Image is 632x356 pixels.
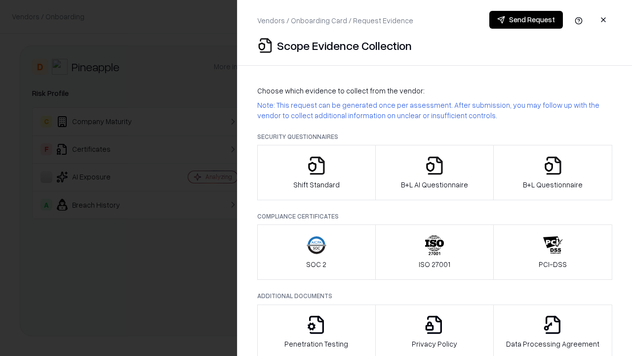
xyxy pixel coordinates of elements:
p: Penetration Testing [284,339,348,349]
p: Compliance Certificates [257,212,612,221]
p: B+L Questionnaire [523,179,583,190]
button: Send Request [489,11,563,29]
p: Privacy Policy [412,339,457,349]
p: Data Processing Agreement [506,339,599,349]
p: B+L AI Questionnaire [401,179,468,190]
p: Shift Standard [293,179,340,190]
p: Security Questionnaires [257,133,612,141]
p: Vendors / Onboarding Card / Request Evidence [257,15,413,26]
button: ISO 27001 [375,224,494,280]
p: Scope Evidence Collection [277,38,412,53]
button: SOC 2 [257,224,376,280]
p: ISO 27001 [419,259,450,269]
p: Additional Documents [257,292,612,300]
button: B+L AI Questionnaire [375,145,494,200]
button: B+L Questionnaire [493,145,612,200]
p: Note: This request can be generated once per assessment. After submission, you may follow up with... [257,100,612,121]
button: PCI-DSS [493,224,612,280]
button: Shift Standard [257,145,376,200]
p: SOC 2 [306,259,326,269]
p: Choose which evidence to collect from the vendor: [257,86,612,96]
p: PCI-DSS [539,259,567,269]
